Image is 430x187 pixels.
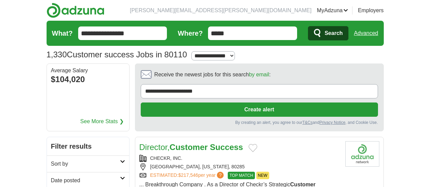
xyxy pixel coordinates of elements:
[358,6,384,15] a: Employers
[47,137,129,155] h2: Filter results
[170,143,208,152] strong: Customer
[47,50,187,59] h1: Customer success Jobs in 80110
[47,49,67,61] span: 1,330
[130,6,311,15] li: [PERSON_NAME][EMAIL_ADDRESS][PERSON_NAME][DOMAIN_NAME]
[141,102,378,117] button: Create alert
[325,26,343,40] span: Search
[249,72,269,77] a: by email
[80,117,124,126] a: See More Stats ❯
[52,28,73,38] label: What?
[319,120,345,125] a: Privacy Notice
[256,172,269,179] span: NEW
[150,172,225,179] a: ESTIMATED:$217,546per year?
[51,160,120,168] h2: Sort by
[178,172,198,178] span: $217,546
[51,68,125,73] div: Average Salary
[139,143,243,152] a: Director,Customer Success
[141,119,378,126] div: By creating an alert, you agree to our and , and Cookie Use.
[210,143,243,152] strong: Success
[228,172,255,179] span: TOP MATCH
[308,26,348,40] button: Search
[345,141,379,167] img: Company logo
[248,144,257,152] button: Add to favorite jobs
[317,6,348,15] a: MyAdzuna
[47,155,129,172] a: Sort by
[47,3,104,18] img: Adzuna logo
[217,172,224,179] span: ?
[51,73,125,86] div: $104,020
[178,28,203,38] label: Where?
[139,163,340,170] div: [GEOGRAPHIC_DATA], [US_STATE], 80285
[154,71,271,79] span: Receive the newest jobs for this search :
[354,26,378,40] a: Advanced
[139,155,340,162] div: CHECKR, INC.
[302,120,312,125] a: T&Cs
[51,176,120,185] h2: Date posted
